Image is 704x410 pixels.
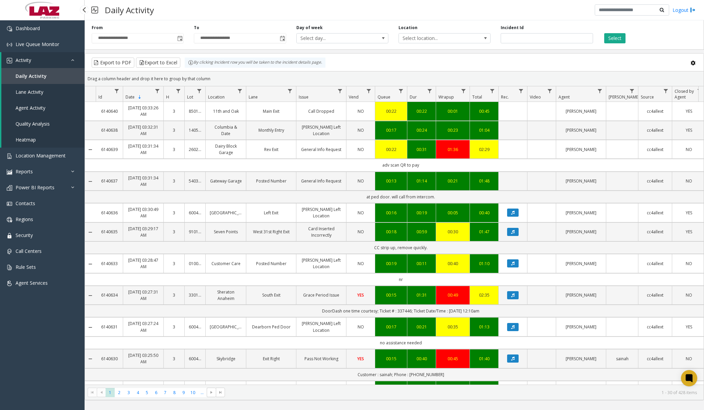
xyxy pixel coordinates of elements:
[100,292,119,298] a: 6140634
[189,210,201,216] a: 600405
[168,210,180,216] a: 3
[189,292,201,298] a: 330133
[85,230,96,235] a: Collapse Details
[210,355,242,362] a: Skybridge
[379,108,403,114] div: 00:22
[411,210,432,216] div: 00:19
[610,355,634,362] a: sainah
[153,86,162,95] a: Date Filter Menu
[7,185,12,191] img: 'icon'
[250,292,292,298] a: South Exit
[85,179,96,184] a: Collapse Details
[136,58,180,68] button: Export to Excel
[358,229,364,235] span: NO
[676,355,702,362] a: NO
[642,292,668,298] a: cc4allext
[127,124,159,137] a: [DATE] 03:32:31 AM
[411,292,432,298] div: 01:31
[686,324,692,330] span: YES
[194,25,199,31] label: To
[545,86,554,95] a: Video Filter Menu
[642,146,668,153] a: cc4allext
[350,146,371,153] a: NO
[350,260,371,267] a: NO
[112,86,121,95] a: Id Filter Menu
[210,143,242,156] a: Dairy Block Garage
[85,325,96,330] a: Collapse Details
[686,210,692,216] span: YES
[7,153,12,159] img: 'icon'
[411,146,432,153] a: 00:31
[411,260,432,267] a: 00:11
[168,324,180,330] a: 3
[127,175,159,188] a: [DATE] 03:31:34 AM
[7,58,12,63] img: 'icon'
[300,178,342,184] a: General Info Request
[7,249,12,254] img: 'icon'
[7,233,12,238] img: 'icon'
[411,355,432,362] div: 00:40
[250,260,292,267] a: Posted Number
[278,34,286,43] span: Toggle popup
[16,168,33,175] span: Reports
[379,324,403,330] a: 00:17
[604,33,626,43] button: Select
[16,216,33,222] span: Regions
[127,257,159,270] a: [DATE] 03:28:47 AM
[440,355,465,362] a: 00:45
[16,121,50,127] span: Quality Analysis
[642,210,668,216] a: cc4allext
[358,127,364,133] span: NO
[411,127,432,133] a: 00:24
[235,86,245,95] a: Location Filter Menu
[642,127,668,133] a: cc4allext
[379,229,403,235] a: 00:18
[411,108,432,114] a: 00:22
[189,178,201,184] a: 540377
[85,356,96,362] a: Collapse Details
[676,146,702,153] a: NO
[474,108,494,114] div: 00:45
[440,229,465,235] div: 00:30
[411,178,432,184] a: 01:14
[440,178,465,184] a: 00:21
[210,108,242,114] a: 11th and Oak
[686,147,692,152] span: NO
[676,229,702,235] a: YES
[379,127,403,133] div: 00:17
[440,127,465,133] a: 00:23
[560,178,602,184] a: [PERSON_NAME]
[364,86,373,95] a: Vend Filter Menu
[189,108,201,114] a: 850107
[7,169,12,175] img: 'icon'
[411,229,432,235] a: 00:59
[210,324,242,330] a: [GEOGRAPHIC_DATA]
[300,206,342,219] a: [PERSON_NAME] Left Location
[92,25,103,31] label: From
[379,355,403,362] div: 00:15
[16,248,42,254] span: Call Centers
[379,178,403,184] a: 00:13
[560,260,602,267] a: [PERSON_NAME]
[440,108,465,114] div: 00:01
[16,41,59,47] span: Live Queue Monitor
[474,260,494,267] a: 01:10
[488,86,497,95] a: Total Filter Menu
[85,293,96,298] a: Collapse Details
[189,324,201,330] a: 600405
[176,34,183,43] span: Toggle popup
[686,356,692,362] span: NO
[676,178,702,184] a: NO
[642,355,668,362] a: cc4allext
[474,178,494,184] div: 01:48
[188,60,194,65] img: infoIcon.svg
[686,292,692,298] span: NO
[379,146,403,153] div: 00:22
